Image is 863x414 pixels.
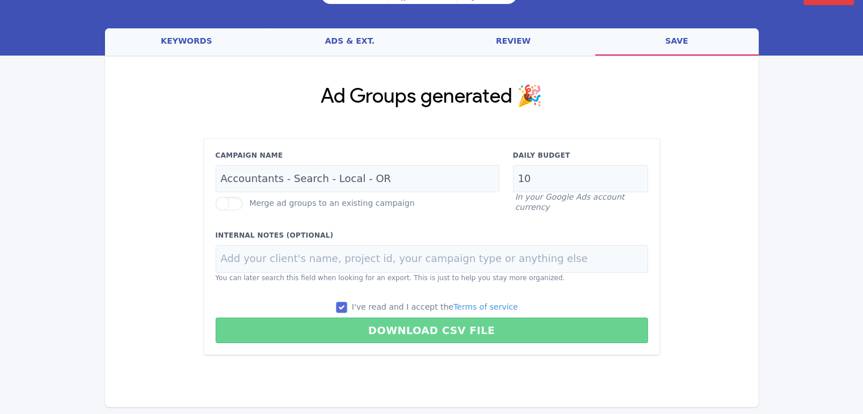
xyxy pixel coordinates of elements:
h1: Ad Groups generated 🎉 [204,83,660,111]
input: Campaign Budget [513,165,648,193]
a: ads & ext. [268,28,432,56]
label: Internal Notes (Optional) [216,230,648,240]
a: save [595,28,759,56]
label: Merge ad groups to an existing campaign [249,198,414,208]
span: I've read and I accept the [352,302,518,311]
p: You can later search this field when looking for an export. This is just to help you stay more or... [216,273,648,283]
input: Add your client's name, project id, your campaign type or anything else [216,245,648,273]
a: Terms of service [453,302,518,311]
p: In your Google Ads account currency [515,192,648,212]
a: keywords [105,28,268,56]
a: review [432,28,595,56]
label: Daily Budget [513,150,648,160]
button: Download CSV File [216,318,648,343]
label: Campaign Name [216,150,499,160]
input: I've read and I accept theTerms of service [336,302,347,313]
input: Campaign Name [216,165,499,193]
